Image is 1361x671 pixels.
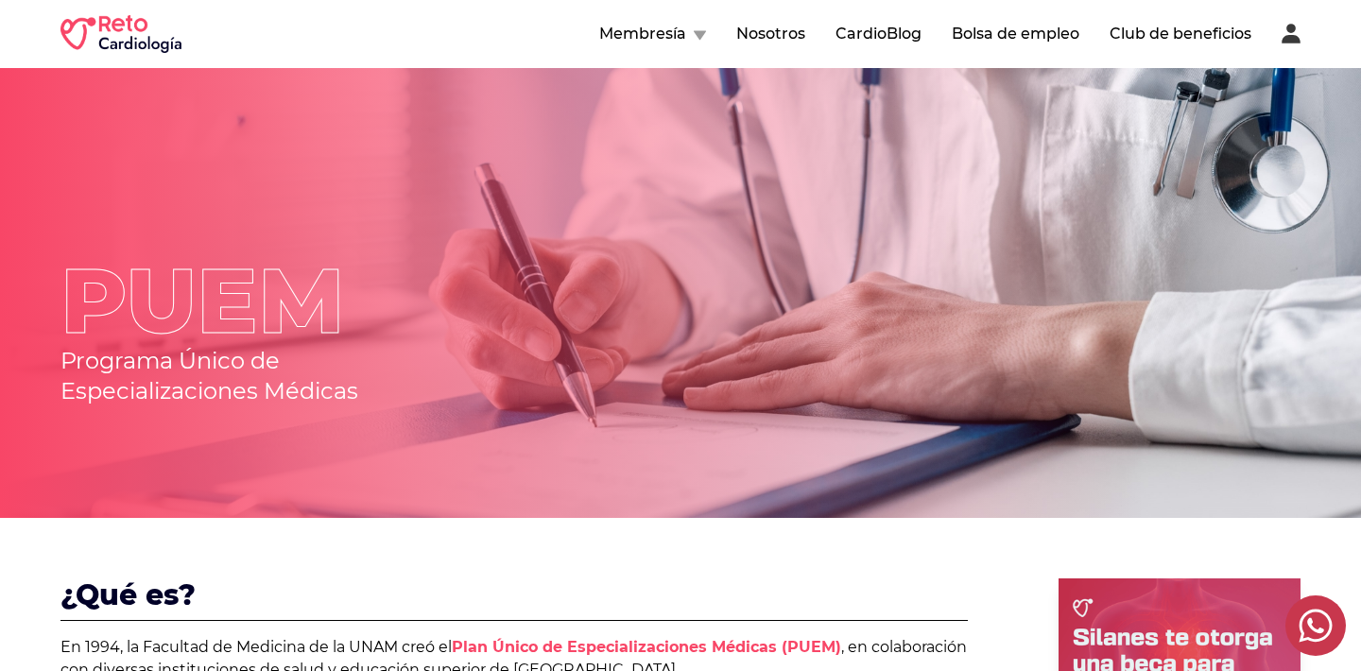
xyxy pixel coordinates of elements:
[60,346,423,406] p: Programa Único de Especializaciones Médicas
[60,638,452,656] span: En 1994, la Facultad de Medicina de la UNAM creó el
[599,23,706,45] button: Membresía
[1110,23,1251,45] button: Club de beneficios
[452,638,841,656] b: Plan Único de Especializaciones Médicas (PUEM)
[952,23,1079,45] button: Bolsa de empleo
[736,23,805,45] button: Nosotros
[60,149,423,346] p: PUEM
[60,578,968,621] p: ¿Qué es?
[60,15,181,53] img: RETO Cardio Logo
[836,23,922,45] button: CardioBlog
